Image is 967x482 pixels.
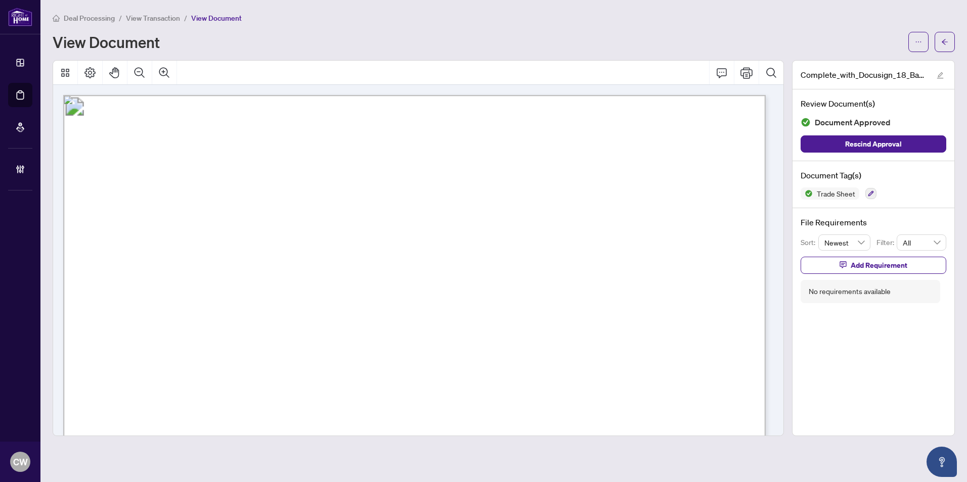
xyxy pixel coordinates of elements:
span: Add Requirement [851,257,907,273]
img: Status Icon [801,187,813,200]
div: No requirements available [809,286,891,297]
h4: Document Tag(s) [801,169,946,181]
span: View Transaction [126,14,180,23]
h4: File Requirements [801,216,946,228]
span: All [903,235,940,250]
span: Newest [824,235,865,250]
span: Complete_with_Docusign_18_Basher_Dr_-_REVISE.pdf [801,69,927,81]
p: Sort: [801,237,818,248]
span: Trade Sheet [813,190,859,197]
button: Open asap [927,447,957,477]
li: / [184,12,187,24]
img: Document Status [801,117,811,127]
span: home [53,15,60,22]
li: / [119,12,122,24]
span: arrow-left [941,38,948,45]
img: logo [8,8,32,26]
span: Deal Processing [64,14,115,23]
span: CW [13,455,28,469]
span: ellipsis [915,38,922,45]
p: Filter: [876,237,897,248]
span: Document Approved [815,116,891,129]
span: Rescind Approval [845,136,902,152]
button: Rescind Approval [801,135,946,153]
h1: View Document [53,34,160,50]
span: View Document [191,14,242,23]
button: Add Requirement [801,257,946,274]
h4: Review Document(s) [801,98,946,110]
span: edit [937,72,944,79]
